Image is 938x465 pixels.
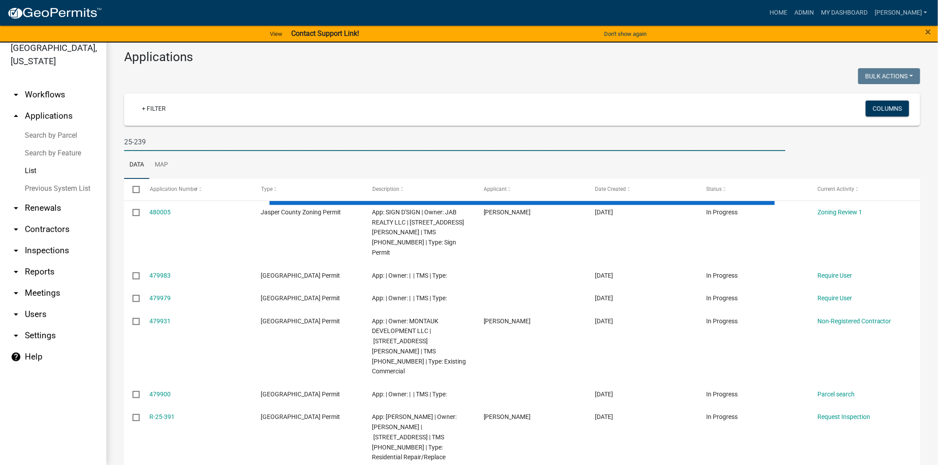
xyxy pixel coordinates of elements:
span: Taylor Halpin [484,209,531,216]
span: App: | Owner: MONTAUK DEVELOPMENT LLC | 139 Hartwell Ave | TMS 080-03-00-019 | Type: Existing Com... [372,318,466,375]
span: In Progress [706,318,738,325]
a: Require User [817,272,852,279]
i: arrow_drop_up [11,111,21,121]
h3: Applications [124,50,920,65]
span: Jasper County Building Permit [261,413,340,420]
i: arrow_drop_down [11,267,21,277]
i: arrow_drop_down [11,309,21,320]
a: Home [766,4,791,21]
span: 09/17/2025 [595,413,613,420]
a: View [266,27,286,41]
a: 479931 [150,318,171,325]
span: Status [706,186,722,192]
i: arrow_drop_down [11,245,21,256]
a: My Dashboard [817,4,871,21]
span: Applicant [484,186,507,192]
span: Jasper County Zoning Permit [261,209,341,216]
a: Data [124,151,149,179]
span: App: SIGN D'SIGN | Owner: JAB REALTY LLC | 79 RILEY FARM RD | TMS 080-00-03-025 | Type: Sign Permit [372,209,465,256]
i: arrow_drop_down [11,203,21,213]
i: arrow_drop_down [11,89,21,100]
datatable-header-cell: Date Created [586,179,698,200]
span: × [926,26,931,38]
button: Columns [866,101,909,116]
span: 09/17/2025 [595,318,613,325]
span: Jasper County Building Permit [261,294,340,302]
i: arrow_drop_down [11,330,21,341]
span: Nathan Robert [484,413,531,420]
a: 479983 [150,272,171,279]
span: Current Activity [817,186,854,192]
a: Admin [791,4,817,21]
span: William DeTorre [484,318,531,325]
span: In Progress [706,209,738,216]
strong: Contact Support Link! [291,29,359,38]
datatable-header-cell: Description [364,179,475,200]
span: App: Brian Hakanson | Owner: Brian Hakanson | 885 BROADVIEW DR | TMS 094-09-00-017 | Type: Reside... [372,413,457,461]
span: Description [372,186,399,192]
span: App: | Owner: | | TMS | Type: [372,272,447,279]
datatable-header-cell: Current Activity [809,179,920,200]
a: + Filter [135,101,173,116]
i: arrow_drop_down [11,224,21,235]
a: Require User [817,294,852,302]
datatable-header-cell: Type [252,179,363,200]
i: help [11,352,21,362]
a: Map [149,151,173,179]
datatable-header-cell: Select [124,179,141,200]
span: In Progress [706,413,738,420]
button: Don't show again [601,27,650,41]
datatable-header-cell: Status [698,179,809,200]
a: 480005 [150,209,171,216]
span: Date Created [595,186,626,192]
i: arrow_drop_down [11,288,21,298]
span: In Progress [706,272,738,279]
datatable-header-cell: Application Number [141,179,252,200]
span: 09/17/2025 [595,391,613,398]
button: Bulk Actions [858,68,920,84]
span: Type [261,186,273,192]
span: 09/17/2025 [595,294,613,302]
a: [PERSON_NAME] [871,4,931,21]
span: In Progress [706,391,738,398]
span: 09/17/2025 [595,272,613,279]
a: Request Inspection [817,413,870,420]
span: Jasper County Building Permit [261,318,340,325]
span: Jasper County Building Permit [261,272,340,279]
span: In Progress [706,294,738,302]
span: Application Number [150,186,198,192]
button: Close [926,27,931,37]
span: App: | Owner: | | TMS | Type: [372,294,447,302]
input: Search for applications [124,133,786,151]
span: App: | Owner: | | TMS | Type: [372,391,447,398]
a: R-25-391 [150,413,175,420]
a: 479900 [150,391,171,398]
datatable-header-cell: Applicant [475,179,586,200]
a: Zoning Review 1 [817,209,862,216]
span: 09/17/2025 [595,209,613,216]
a: Non-Registered Contractor [817,318,891,325]
a: Parcel search [817,391,855,398]
span: Jasper County Building Permit [261,391,340,398]
a: 479979 [150,294,171,302]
